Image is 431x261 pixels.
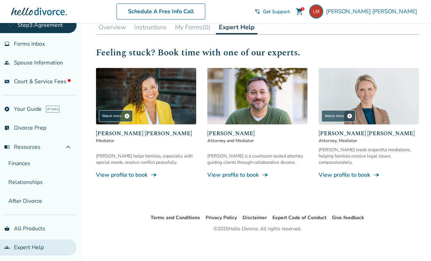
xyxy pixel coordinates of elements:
span: Forms Inbox [14,40,45,48]
div: [PERSON_NAME] is a courtroom-tested attorney guiding clients through collaborative divorce. [207,153,308,166]
span: shopping_cart [295,7,304,16]
a: phone_in_talkGet Support [255,8,290,15]
span: [PERSON_NAME] [207,129,308,138]
img: Melissa Wheeler Hoff [319,68,419,124]
img: lisamozden@gmail.com [309,5,323,18]
span: line_end_arrow_notch [262,171,269,178]
a: View profile to bookline_end_arrow_notch [319,171,419,179]
span: menu_book [4,144,10,150]
div: © 2025 Hello Divorce. All rights reserved. [214,225,301,233]
button: Expert Help [216,20,257,34]
span: groups [4,245,10,250]
span: Court & Service Fees [14,78,71,85]
button: Instructions [131,20,169,34]
a: Privacy Policy [206,214,237,221]
span: [PERSON_NAME] [PERSON_NAME] [319,129,419,138]
div: [PERSON_NAME] leads respectful mediations, helping families resolve legal issues compassionately. [319,147,419,166]
div: Watch Intro [99,110,133,122]
span: Resources [4,143,40,151]
span: phone_in_talk [255,9,260,14]
div: Watch Intro [321,110,356,122]
iframe: Chat Widget [396,228,431,261]
span: Attorney, Mediator [319,138,419,144]
li: Disclaimer [242,214,267,222]
span: [PERSON_NAME] [PERSON_NAME] [326,8,420,15]
span: Mediator [96,138,196,144]
span: shopping_basket [4,226,10,231]
span: people [4,60,10,66]
span: [PERSON_NAME] [PERSON_NAME] [96,129,196,138]
a: View profile to bookline_end_arrow_notch [96,171,196,179]
img: Claudia Brown Coulter [96,68,196,124]
img: Neil Forester [207,68,308,124]
a: Expert Code of Conduct [272,214,326,221]
li: Give feedback [332,214,364,222]
span: Get Support [263,8,290,15]
span: line_end_arrow_notch [150,171,157,178]
a: Schedule A Free Info Call [117,3,205,20]
button: My Forms(0) [172,20,213,34]
button: Overview [96,20,129,34]
span: Attorney and Mediator [207,138,308,144]
span: list_alt_check [4,125,10,131]
span: inbox [4,41,10,47]
h2: Feeling stuck? Book time with one of our experts. [96,46,419,60]
div: [PERSON_NAME] helps families, especially with special needs, resolve conflict peacefully. [96,153,196,166]
span: line_end_arrow_notch [373,171,380,178]
div: 1 [301,7,304,11]
span: play_circle [124,113,130,119]
span: play_circle [347,113,352,119]
a: View profile to bookline_end_arrow_notch [207,171,308,179]
a: Terms and Conditions [151,214,200,221]
span: expand_less [64,143,72,151]
span: AI beta [46,106,59,113]
span: explore [4,106,10,112]
span: universal_currency_alt [4,79,10,84]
